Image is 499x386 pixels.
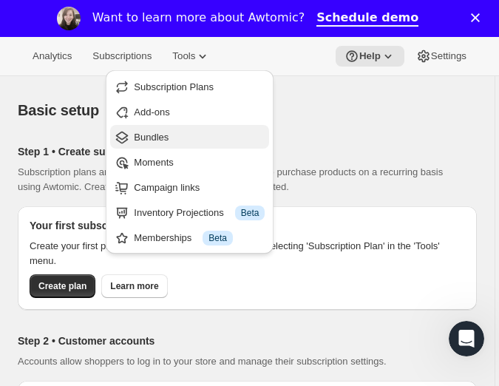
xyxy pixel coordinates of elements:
[110,200,269,224] button: Inventory Projections
[57,7,81,30] img: Profile image for Emily
[110,150,269,174] button: Moments
[110,75,269,98] button: Subscription Plans
[101,274,167,298] a: Learn more
[336,46,404,67] button: Help
[18,333,465,348] h2: Step 2 • Customer accounts
[92,10,305,25] div: Want to learn more about Awtomic?
[30,274,95,298] button: Create plan
[134,231,265,246] div: Memberships
[84,46,160,67] button: Subscriptions
[92,50,152,62] span: Subscriptions
[407,46,475,67] button: Settings
[449,321,484,356] iframe: Intercom live chat
[30,218,465,233] h2: Your first subscription plan
[110,175,269,199] button: Campaign links
[18,102,99,118] span: Basic setup
[241,207,259,219] span: Beta
[30,239,465,268] p: Create your first plan by clicking the button below or by selecting 'Subscription Plan' in the 'T...
[110,125,269,149] button: Bundles
[38,280,86,292] span: Create plan
[172,50,195,62] span: Tools
[359,50,381,62] span: Help
[431,50,466,62] span: Settings
[110,226,269,249] button: Memberships
[18,165,465,194] p: Subscription plans are the heart of what allows customers to purchase products on a recurring bas...
[134,132,169,143] span: Bundles
[134,206,265,220] div: Inventory Projections
[134,182,200,193] span: Campaign links
[316,10,418,27] a: Schedule demo
[208,232,227,244] span: Beta
[110,100,269,123] button: Add-ons
[163,46,219,67] button: Tools
[18,144,465,159] h2: Step 1 • Create subscription plan
[33,50,72,62] span: Analytics
[134,81,214,92] span: Subscription Plans
[24,46,81,67] button: Analytics
[134,106,169,118] span: Add-ons
[110,280,158,292] span: Learn more
[18,354,465,369] p: Accounts allow shoppers to log in to your store and manage their subscription settings.
[471,13,486,22] div: Close
[134,157,173,168] span: Moments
